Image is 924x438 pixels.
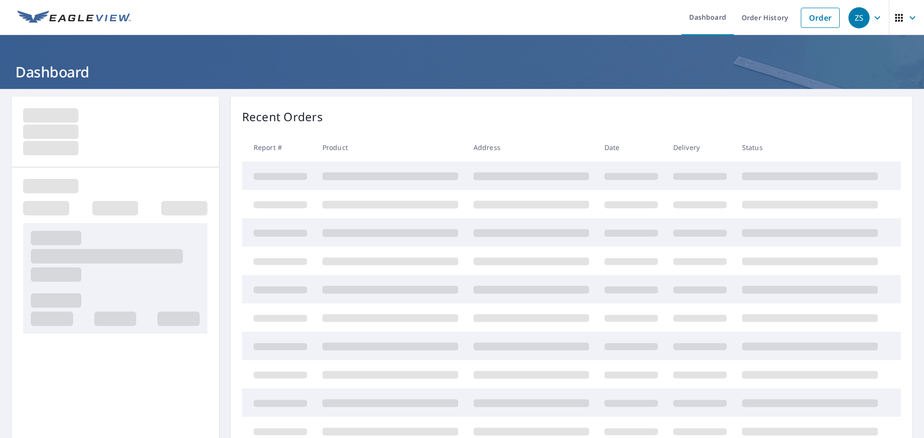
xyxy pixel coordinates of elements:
[597,133,666,162] th: Date
[801,8,840,28] a: Order
[242,133,315,162] th: Report #
[242,108,323,125] p: Recent Orders
[848,7,870,28] div: ZS
[466,133,597,162] th: Address
[12,62,912,82] h1: Dashboard
[666,133,734,162] th: Delivery
[315,133,466,162] th: Product
[734,133,885,162] th: Status
[17,11,131,25] img: EV Logo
